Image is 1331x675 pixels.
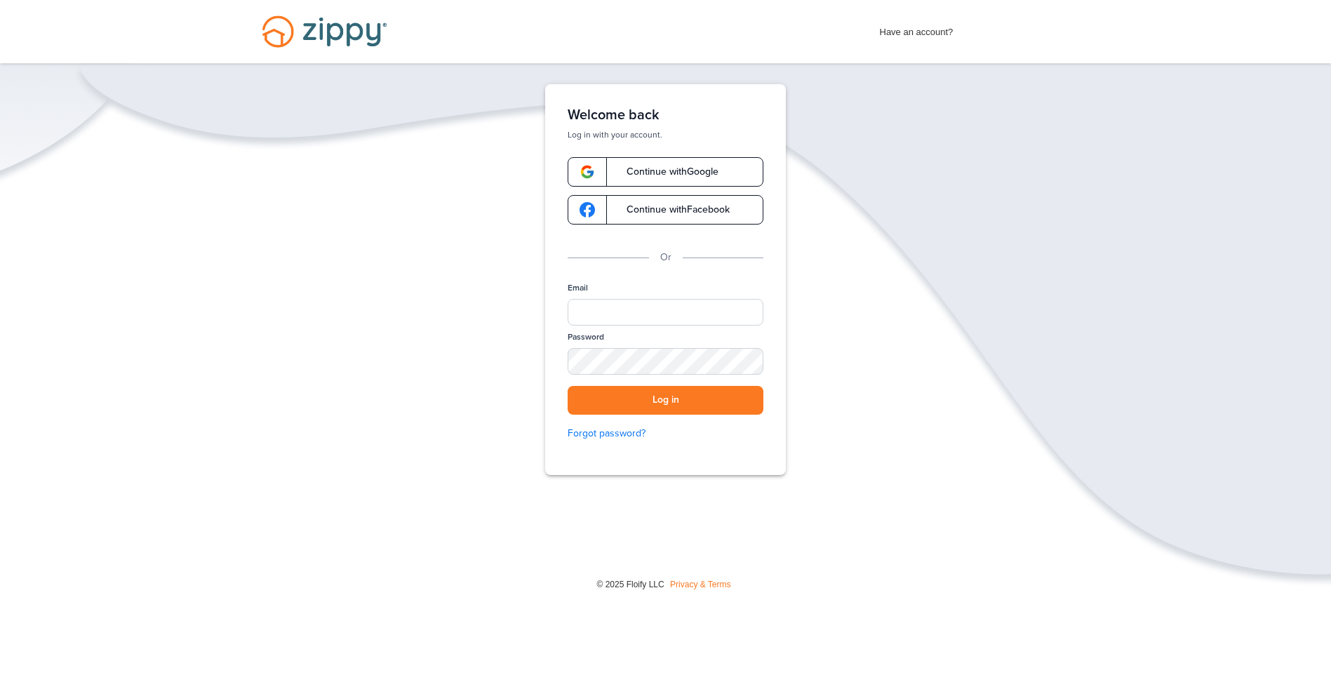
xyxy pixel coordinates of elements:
label: Password [568,331,604,343]
span: Have an account? [880,18,954,40]
p: Or [660,250,671,265]
label: Email [568,282,588,294]
span: Continue with Google [613,167,718,177]
input: Email [568,299,763,326]
img: google-logo [580,202,595,218]
a: Privacy & Terms [670,580,730,589]
span: © 2025 Floify LLC [596,580,664,589]
span: Continue with Facebook [613,205,730,215]
p: Log in with your account. [568,129,763,140]
button: Log in [568,386,763,415]
h1: Welcome back [568,107,763,123]
a: google-logoContinue withGoogle [568,157,763,187]
input: Password [568,348,763,375]
img: google-logo [580,164,595,180]
a: google-logoContinue withFacebook [568,195,763,225]
a: Forgot password? [568,426,763,441]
